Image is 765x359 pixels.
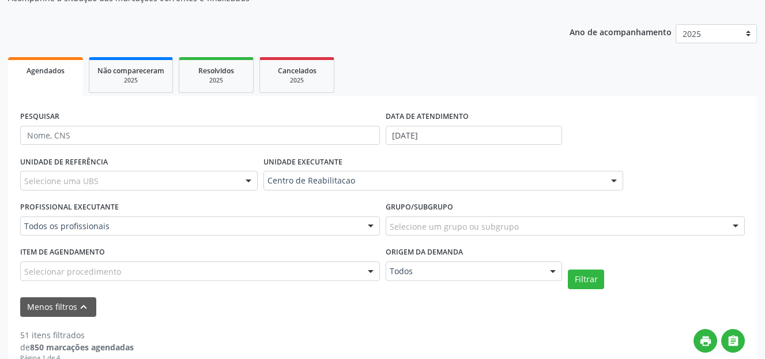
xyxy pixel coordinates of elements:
[97,66,164,76] span: Não compareceram
[263,153,342,171] label: UNIDADE EXECUTANTE
[278,66,316,76] span: Cancelados
[699,335,712,347] i: print
[24,220,356,232] span: Todos os profissionais
[268,76,326,85] div: 2025
[20,153,108,171] label: UNIDADE DE REFERÊNCIA
[77,301,90,313] i: keyboard_arrow_up
[24,265,121,278] span: Selecionar procedimento
[267,175,600,186] span: Centro de Reabilitacao
[721,329,745,353] button: 
[187,76,245,85] div: 2025
[390,220,519,233] span: Selecione um grupo ou subgrupo
[386,126,563,145] input: Selecione um intervalo
[568,270,604,289] button: Filtrar
[20,341,134,353] div: de
[694,329,717,353] button: print
[570,24,672,39] p: Ano de acompanhamento
[386,108,469,126] label: DATA DE ATENDIMENTO
[386,244,463,261] label: Origem da demanda
[20,244,105,261] label: Item de agendamento
[20,126,380,145] input: Nome, CNS
[20,108,59,126] label: PESQUISAR
[27,66,65,76] span: Agendados
[20,297,96,317] button: Menos filtroskeyboard_arrow_up
[97,76,164,85] div: 2025
[198,66,234,76] span: Resolvidos
[20,199,119,216] label: PROFISSIONAL EXECUTANTE
[390,265,539,277] span: Todos
[24,175,99,187] span: Selecione uma UBS
[20,329,134,341] div: 51 itens filtrados
[30,342,134,353] strong: 850 marcações agendadas
[727,335,740,347] i: 
[386,199,453,216] label: Grupo/Subgrupo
